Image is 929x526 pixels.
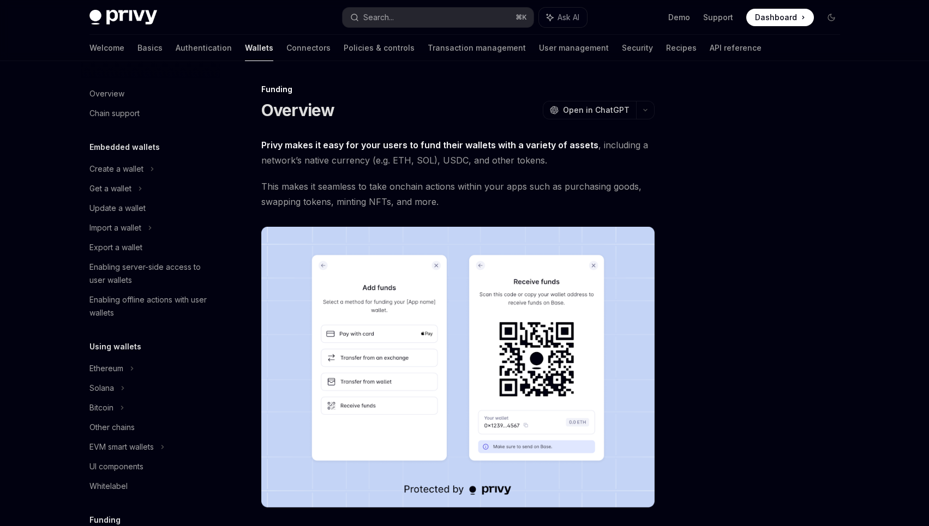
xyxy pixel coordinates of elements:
div: Solana [89,382,114,395]
span: Open in ChatGPT [563,105,630,116]
a: Security [622,35,653,61]
div: Whitelabel [89,480,128,493]
div: Search... [363,11,394,24]
a: User management [539,35,609,61]
a: Enabling server-side access to user wallets [81,257,220,290]
div: Other chains [89,421,135,434]
a: Support [703,12,733,23]
a: Connectors [286,35,331,61]
a: Chain support [81,104,220,123]
h1: Overview [261,100,335,120]
a: Transaction management [428,35,526,61]
a: API reference [710,35,762,61]
div: Create a wallet [89,162,143,176]
div: Enabling server-side access to user wallets [89,261,214,287]
a: Welcome [89,35,124,61]
h5: Embedded wallets [89,141,160,154]
div: Update a wallet [89,202,146,215]
span: , including a network’s native currency (e.g. ETH, SOL), USDC, and other tokens. [261,137,655,168]
div: Bitcoin [89,401,113,414]
a: Update a wallet [81,198,220,218]
span: Ask AI [558,12,579,23]
button: Search...⌘K [343,8,534,27]
a: Wallets [245,35,273,61]
a: Basics [137,35,163,61]
strong: Privy makes it easy for your users to fund their wallets with a variety of assets [261,140,598,150]
a: UI components [81,457,220,476]
button: Open in ChatGPT [543,101,636,119]
div: Funding [261,84,655,95]
a: Other chains [81,418,220,437]
span: This makes it seamless to take onchain actions within your apps such as purchasing goods, swappin... [261,179,655,209]
img: dark logo [89,10,157,25]
a: Dashboard [746,9,814,26]
a: Export a wallet [81,238,220,257]
a: Policies & controls [344,35,415,61]
a: Demo [668,12,690,23]
div: Import a wallet [89,221,141,234]
a: Recipes [666,35,697,61]
div: UI components [89,460,143,473]
div: Chain support [89,107,140,120]
a: Whitelabel [81,476,220,496]
div: EVM smart wallets [89,440,154,454]
a: Authentication [176,35,232,61]
div: Get a wallet [89,182,131,195]
button: Ask AI [539,8,587,27]
a: Overview [81,84,220,104]
span: ⌘ K [516,13,527,22]
div: Enabling offline actions with user wallets [89,293,214,319]
div: Export a wallet [89,241,142,254]
img: images/Funding.png [261,227,655,507]
button: Toggle dark mode [823,9,840,26]
a: Enabling offline actions with user wallets [81,290,220,323]
div: Overview [89,87,124,100]
h5: Using wallets [89,340,141,353]
span: Dashboard [755,12,797,23]
div: Ethereum [89,362,123,375]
